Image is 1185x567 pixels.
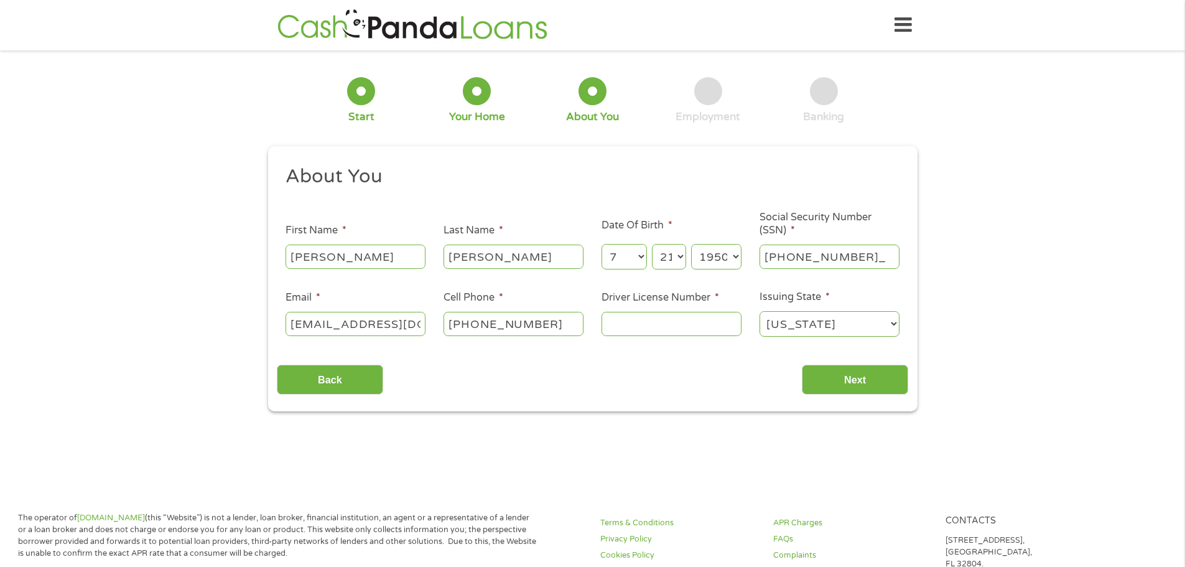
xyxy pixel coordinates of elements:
[449,110,505,124] div: Your Home
[600,517,758,529] a: Terms & Conditions
[602,291,719,304] label: Driver License Number
[566,110,619,124] div: About You
[286,164,890,189] h2: About You
[274,7,551,43] img: GetLoanNow Logo
[286,312,425,335] input: john@gmail.com
[600,533,758,545] a: Privacy Policy
[348,110,374,124] div: Start
[18,512,537,560] p: The operator of (this “Website”) is not a lender, loan broker, financial institution, an agent or...
[773,533,931,545] a: FAQs
[602,219,672,232] label: Date Of Birth
[946,515,1104,527] h4: Contacts
[444,291,503,304] label: Cell Phone
[760,211,899,237] label: Social Security Number (SSN)
[444,312,583,335] input: (541) 754-3010
[803,110,844,124] div: Banking
[760,245,899,268] input: 078-05-1120
[286,245,425,268] input: John
[802,365,908,395] input: Next
[773,550,931,561] a: Complaints
[277,365,383,395] input: Back
[77,513,145,523] a: [DOMAIN_NAME]
[676,110,740,124] div: Employment
[773,517,931,529] a: APR Charges
[286,291,320,304] label: Email
[600,550,758,561] a: Cookies Policy
[444,245,583,268] input: Smith
[760,291,830,304] label: Issuing State
[444,224,503,237] label: Last Name
[286,224,346,237] label: First Name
